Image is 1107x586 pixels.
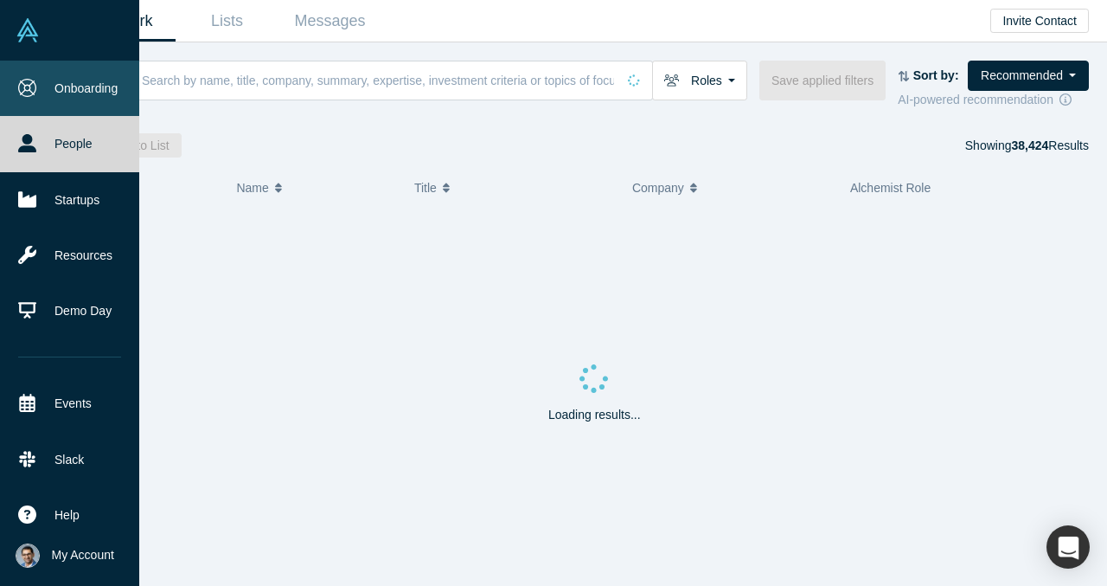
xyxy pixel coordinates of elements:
[759,61,886,100] button: Save applied filters
[652,61,747,100] button: Roles
[850,181,931,195] span: Alchemist Role
[176,1,278,42] a: Lists
[278,1,381,42] a: Messages
[236,170,268,206] span: Name
[16,544,40,568] img: VP Singh's Account
[968,61,1089,91] button: Recommended
[236,170,396,206] button: Name
[16,18,40,42] img: Alchemist Vault Logo
[16,544,114,568] button: My Account
[965,133,1089,158] div: Showing
[548,406,641,424] p: Loading results...
[632,170,684,206] span: Company
[100,133,182,158] button: Add to List
[54,506,80,525] span: Help
[52,546,114,564] span: My Account
[913,68,959,82] strong: Sort by:
[1011,138,1089,152] span: Results
[414,170,437,206] span: Title
[1011,138,1048,152] strong: 38,424
[632,170,832,206] button: Company
[898,91,1089,109] div: AI-powered recommendation
[990,9,1089,33] button: Invite Contact
[140,60,616,100] input: Search by name, title, company, summary, expertise, investment criteria or topics of focus
[414,170,614,206] button: Title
